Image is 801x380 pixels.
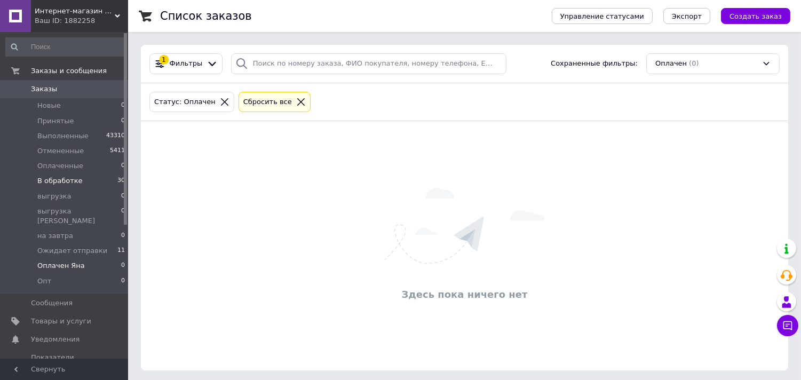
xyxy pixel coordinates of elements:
[31,353,99,372] span: Показатели работы компании
[560,12,644,20] span: Управление статусами
[159,55,169,65] div: 1
[5,37,126,57] input: Поиск
[121,261,125,271] span: 0
[37,261,85,271] span: Оплачен Яна
[35,16,128,26] div: Ваш ID: 1882258
[241,97,294,108] div: Сбросить все
[551,59,638,69] span: Сохраненные фильтры:
[37,176,83,186] span: В обработке
[710,12,790,20] a: Создать заказ
[152,97,218,108] div: Статус: Оплачен
[37,246,107,256] span: Ожидает отправки
[121,231,125,241] span: 0
[37,276,51,286] span: Опт
[106,131,125,141] span: 43310
[121,101,125,110] span: 0
[37,116,74,126] span: Принятые
[31,84,57,94] span: Заказы
[655,59,687,69] span: Оплачен
[121,207,125,226] span: 0
[37,192,71,201] span: выгрузка
[721,8,790,24] button: Создать заказ
[37,207,121,226] span: выгрузка [PERSON_NAME]
[121,276,125,286] span: 0
[117,246,125,256] span: 11
[552,8,653,24] button: Управление статусами
[170,59,203,69] span: Фильтры
[689,59,699,67] span: (0)
[231,53,506,74] input: Поиск по номеру заказа, ФИО покупателя, номеру телефона, Email, номеру накладной
[777,315,798,336] button: Чат с покупателем
[672,12,702,20] span: Экспорт
[160,10,252,22] h1: Список заказов
[31,298,73,308] span: Сообщения
[121,161,125,171] span: 0
[121,192,125,201] span: 0
[37,231,73,241] span: на завтра
[31,316,91,326] span: Товары и услуги
[35,6,115,16] span: Интернет-магазин элитной парфюмерии и косметики Boro Parfum
[146,288,783,301] div: Здесь пока ничего нет
[663,8,710,24] button: Экспорт
[117,176,125,186] span: 30
[110,146,125,156] span: 5411
[37,131,89,141] span: Выполненные
[31,335,80,344] span: Уведомления
[37,146,84,156] span: Отмененные
[37,161,83,171] span: Оплаченные
[121,116,125,126] span: 0
[37,101,61,110] span: Новые
[729,12,782,20] span: Создать заказ
[31,66,107,76] span: Заказы и сообщения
